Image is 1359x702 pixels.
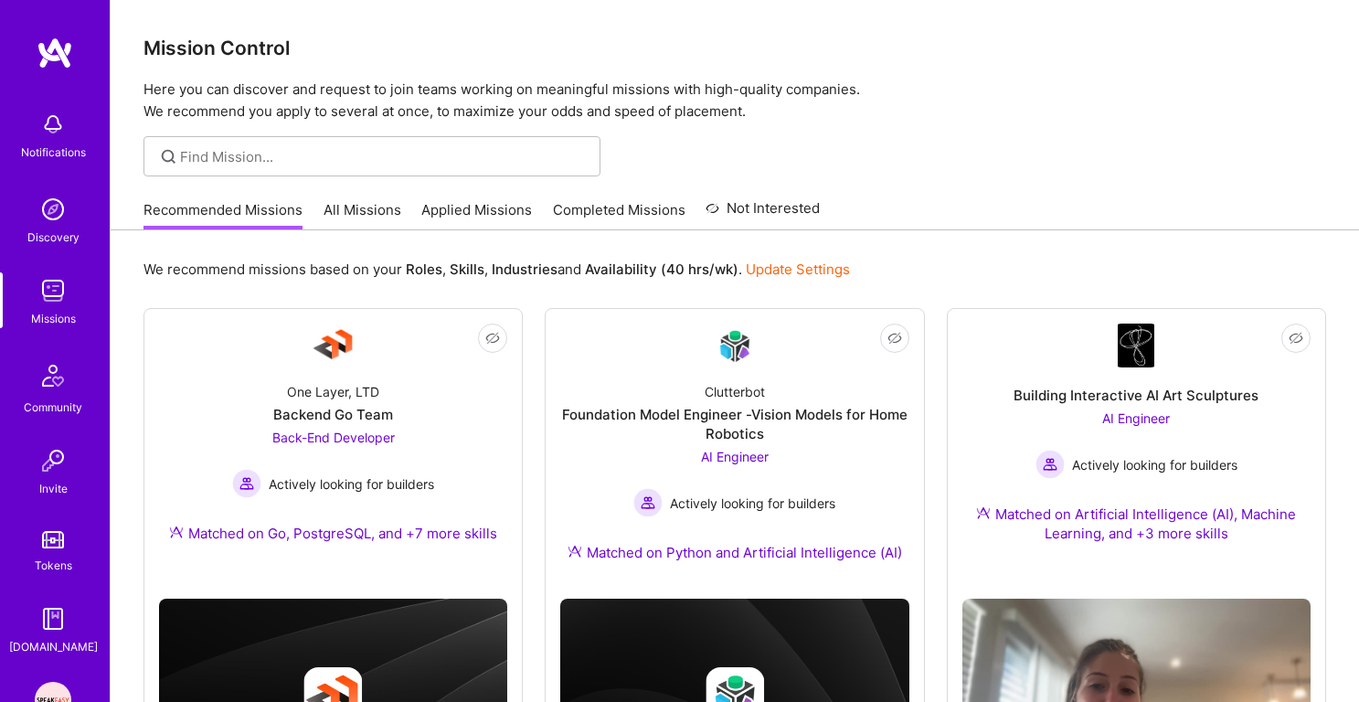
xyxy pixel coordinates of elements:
[1118,324,1154,367] img: Company Logo
[701,449,769,464] span: AI Engineer
[492,261,557,278] b: Industries
[35,272,71,309] img: teamwork
[180,147,587,166] input: Find Mission...
[169,524,497,543] div: Matched on Go, PostgreSQL, and +7 more skills
[568,544,582,558] img: Ateam Purple Icon
[887,331,902,346] i: icon EyeClosed
[39,479,68,498] div: Invite
[143,200,303,230] a: Recommended Missions
[35,556,72,575] div: Tokens
[169,525,184,539] img: Ateam Purple Icon
[35,106,71,143] img: bell
[962,324,1311,584] a: Company LogoBuilding Interactive AI Art SculpturesAI Engineer Actively looking for buildersActive...
[287,382,379,401] div: One Layer, LTD
[585,261,738,278] b: Availability (40 hrs/wk)
[272,430,395,445] span: Back-End Developer
[553,200,685,230] a: Completed Missions
[31,354,75,398] img: Community
[35,601,71,637] img: guide book
[406,261,442,278] b: Roles
[269,474,434,494] span: Actively looking for builders
[976,505,991,520] img: Ateam Purple Icon
[485,331,500,346] i: icon EyeClosed
[560,324,908,584] a: Company LogoClutterbotFoundation Model Engineer -Vision Models for Home RoboticsAI Engineer Activ...
[568,543,902,562] div: Matched on Python and Artificial Intelligence (AI)
[312,324,356,367] img: Company Logo
[31,309,76,328] div: Missions
[37,37,73,69] img: logo
[746,261,850,278] a: Update Settings
[962,505,1311,543] div: Matched on Artificial Intelligence (AI), Machine Learning, and +3 more skills
[158,146,179,167] i: icon SearchGrey
[143,260,850,279] p: We recommend missions based on your , , and .
[232,469,261,498] img: Actively looking for builders
[24,398,82,417] div: Community
[42,531,64,548] img: tokens
[21,143,86,162] div: Notifications
[1014,386,1258,405] div: Building Interactive AI Art Sculptures
[421,200,532,230] a: Applied Missions
[35,191,71,228] img: discovery
[450,261,484,278] b: Skills
[27,228,80,247] div: Discovery
[159,324,507,565] a: Company LogoOne Layer, LTDBackend Go TeamBack-End Developer Actively looking for buildersActively...
[670,494,835,513] span: Actively looking for builders
[9,637,98,656] div: [DOMAIN_NAME]
[143,79,1326,122] p: Here you can discover and request to join teams working on meaningful missions with high-quality ...
[273,405,393,424] div: Backend Go Team
[35,442,71,479] img: Invite
[713,324,757,367] img: Company Logo
[1102,410,1170,426] span: AI Engineer
[560,405,908,443] div: Foundation Model Engineer -Vision Models for Home Robotics
[1072,455,1237,474] span: Actively looking for builders
[633,488,663,517] img: Actively looking for builders
[705,382,765,401] div: Clutterbot
[324,200,401,230] a: All Missions
[706,197,820,230] a: Not Interested
[143,37,1326,59] h3: Mission Control
[1035,450,1065,479] img: Actively looking for builders
[1289,331,1303,346] i: icon EyeClosed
